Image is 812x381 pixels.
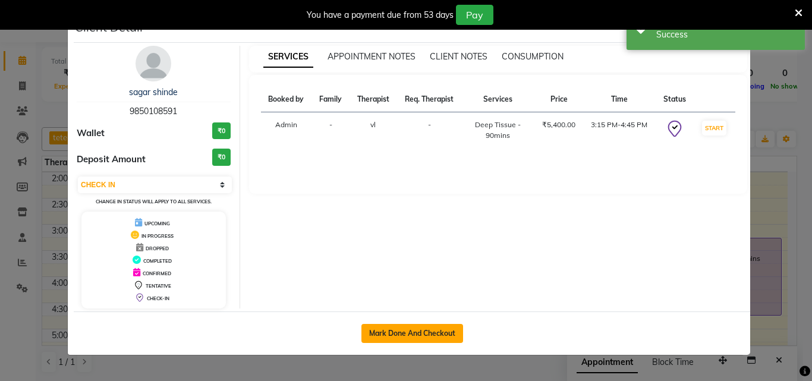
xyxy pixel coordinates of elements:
th: Services [461,87,534,112]
span: TENTATIVE [146,283,171,289]
span: 9850108591 [130,106,177,116]
th: Therapist [350,87,397,112]
span: IN PROGRESS [141,233,174,239]
small: Change in status will apply to all services. [96,199,212,204]
span: UPCOMING [144,221,170,226]
th: Req. Therapist [397,87,462,112]
span: CONSUMPTION [502,51,564,62]
th: Time [583,87,656,112]
button: Mark Done And Checkout [361,324,463,343]
td: Admin [261,112,312,149]
span: CLIENT NOTES [430,51,487,62]
div: Deep Tissue - 90mins [468,119,527,141]
span: vl [370,120,376,129]
a: sagar shinde [129,87,178,97]
span: DROPPED [146,245,169,251]
h3: ₹0 [212,149,231,166]
span: CONFIRMED [143,270,171,276]
td: 3:15 PM-4:45 PM [583,112,656,149]
button: Pay [456,5,493,25]
th: Price [534,87,583,112]
span: Deposit Amount [77,153,146,166]
td: - [311,112,349,149]
span: CHECK-IN [147,295,169,301]
div: Success [656,29,796,41]
td: - [397,112,462,149]
th: Booked by [261,87,312,112]
span: COMPLETED [143,258,172,264]
th: Status [656,87,693,112]
div: ₹5,400.00 [542,119,576,130]
h3: ₹0 [212,122,231,140]
th: Family [311,87,349,112]
img: avatar [136,46,171,81]
span: APPOINTMENT NOTES [328,51,416,62]
div: You have a payment due from 53 days [307,9,454,21]
button: START [702,121,726,136]
span: SERVICES [263,46,313,68]
span: Wallet [77,127,105,140]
